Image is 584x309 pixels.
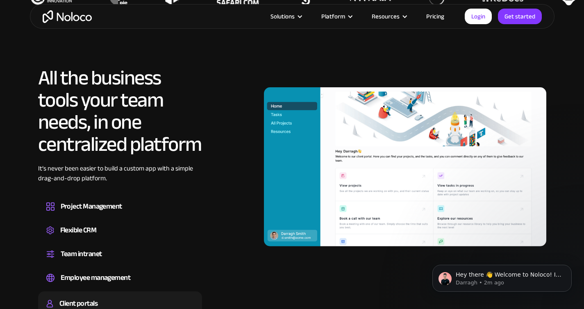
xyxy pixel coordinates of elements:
[38,67,202,155] h2: All the business tools your team needs, in one centralized platform
[311,11,361,22] div: Platform
[420,248,584,305] iframe: Intercom notifications message
[498,9,542,24] a: Get started
[38,164,202,195] div: It’s never been easier to build a custom app with a simple drag-and-drop platform.
[46,260,194,263] div: Set up a central space for your team to collaborate, share information, and stay up to date on co...
[43,10,92,23] a: home
[260,11,311,22] div: Solutions
[465,9,492,24] a: Login
[61,272,131,284] div: Employee management
[60,224,97,236] div: Flexible CRM
[61,248,102,260] div: Team intranet
[270,11,295,22] div: Solutions
[416,11,454,22] a: Pricing
[321,11,345,22] div: Platform
[46,284,194,286] div: Easily manage employee information, track performance, and handle HR tasks from a single platform.
[61,200,122,213] div: Project Management
[361,11,416,22] div: Resources
[46,236,194,239] div: Create a custom CRM that you can adapt to your business’s needs, centralize your workflows, and m...
[372,11,400,22] div: Resources
[46,213,194,215] div: Design custom project management tools to speed up workflows, track progress, and optimize your t...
